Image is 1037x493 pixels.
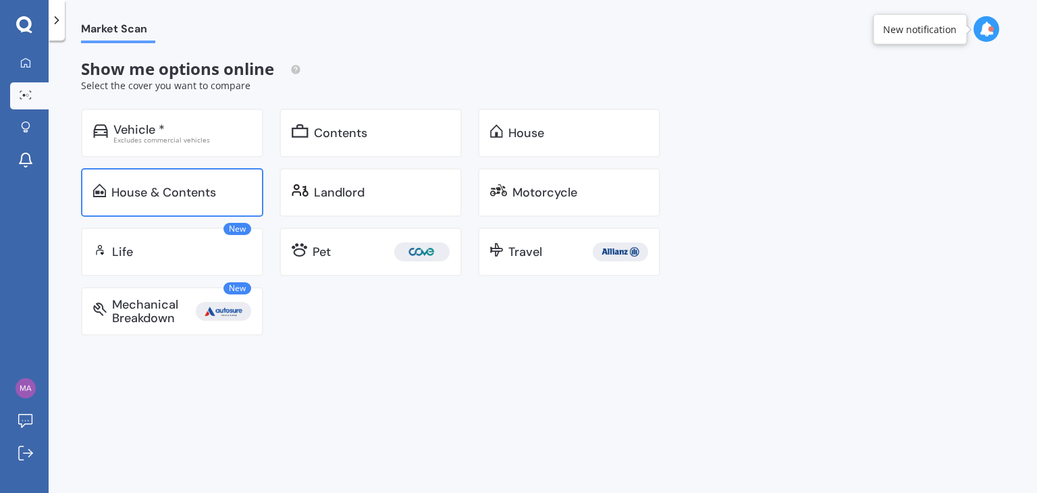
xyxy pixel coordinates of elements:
img: Cove.webp [397,242,447,261]
div: Life [112,245,133,259]
div: Mechanical Breakdown [112,298,196,325]
div: Pet [313,245,331,259]
div: Landlord [314,186,365,199]
div: New notification [883,22,957,36]
span: New [223,282,251,294]
span: Select the cover you want to compare [81,79,250,92]
img: motorbike.c49f395e5a6966510904.svg [490,184,507,197]
img: Allianz.webp [595,242,645,261]
div: Excludes commercial vehicles [113,136,251,143]
img: dfcd83de075c559043d90ac27c3ff04f [16,378,36,398]
div: Vehicle * [113,123,165,136]
div: Contents [314,126,367,140]
img: home.91c183c226a05b4dc763.svg [490,124,503,138]
img: life.f720d6a2d7cdcd3ad642.svg [93,243,107,257]
img: content.01f40a52572271636b6f.svg [292,124,309,138]
span: New [223,223,251,235]
img: mbi.6615ef239df2212c2848.svg [93,303,107,316]
img: car.f15378c7a67c060ca3f3.svg [93,124,108,138]
span: Show me options online [81,57,301,80]
img: landlord.470ea2398dcb263567d0.svg [292,184,309,197]
img: travel.bdda8d6aa9c3f12c5fe2.svg [490,243,503,257]
a: Pet [280,228,462,276]
img: home-and-contents.b802091223b8502ef2dd.svg [93,184,106,197]
div: Travel [508,245,542,259]
span: Market Scan [81,22,155,41]
div: House & Contents [111,186,216,199]
img: Autosure.webp [198,302,248,321]
div: Motorcycle [512,186,577,199]
div: House [508,126,544,140]
img: pet.71f96884985775575a0d.svg [292,243,307,257]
